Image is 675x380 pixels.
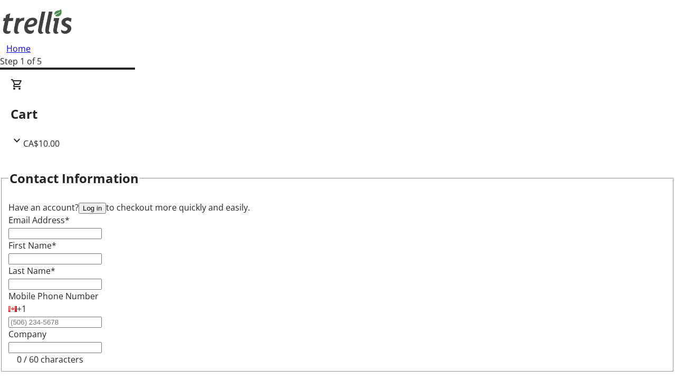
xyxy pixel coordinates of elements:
label: Mobile Phone Number [8,290,99,302]
div: CartCA$10.00 [11,78,664,150]
label: Email Address* [8,214,70,226]
div: Have an account? to checkout more quickly and easily. [8,201,667,214]
tr-character-limit: 0 / 60 characters [17,354,83,365]
label: Last Name* [8,265,55,277]
button: Log in [79,203,106,214]
input: (506) 234-5678 [8,317,102,328]
h2: Contact Information [9,169,139,188]
label: First Name* [8,240,56,251]
span: CA$10.00 [23,138,60,149]
h2: Cart [11,104,664,123]
label: Company [8,328,46,340]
